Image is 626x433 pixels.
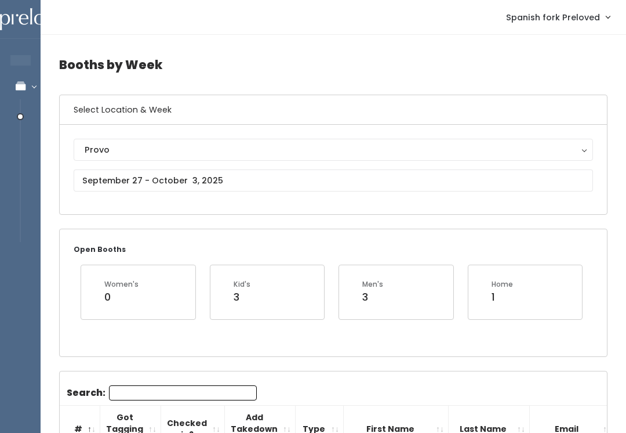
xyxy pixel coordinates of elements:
div: 0 [104,290,139,305]
div: Home [492,279,513,290]
div: Provo [85,143,582,156]
h6: Select Location & Week [60,95,607,125]
button: Provo [74,139,593,161]
div: Kid's [234,279,250,290]
small: Open Booths [74,244,126,254]
div: 3 [362,290,383,305]
h4: Booths by Week [59,49,607,81]
div: 1 [492,290,513,305]
a: Spanish fork Preloved [494,5,621,30]
span: Spanish fork Preloved [506,11,600,24]
div: Women's [104,279,139,290]
input: September 27 - October 3, 2025 [74,169,593,192]
div: 3 [234,290,250,305]
div: Men's [362,279,383,290]
input: Search: [109,385,257,400]
label: Search: [67,385,257,400]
